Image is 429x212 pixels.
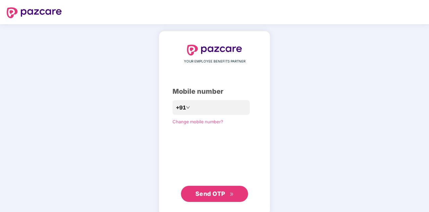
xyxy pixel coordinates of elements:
span: Send OTP [195,190,225,197]
a: Change mobile number? [173,119,223,124]
img: logo [187,45,242,55]
span: YOUR EMPLOYEE BENEFITS PARTNER [184,59,245,64]
button: Send OTPdouble-right [181,186,248,202]
img: logo [7,7,62,18]
span: double-right [230,192,234,197]
span: +91 [176,103,186,112]
span: down [186,105,190,110]
div: Mobile number [173,86,256,97]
